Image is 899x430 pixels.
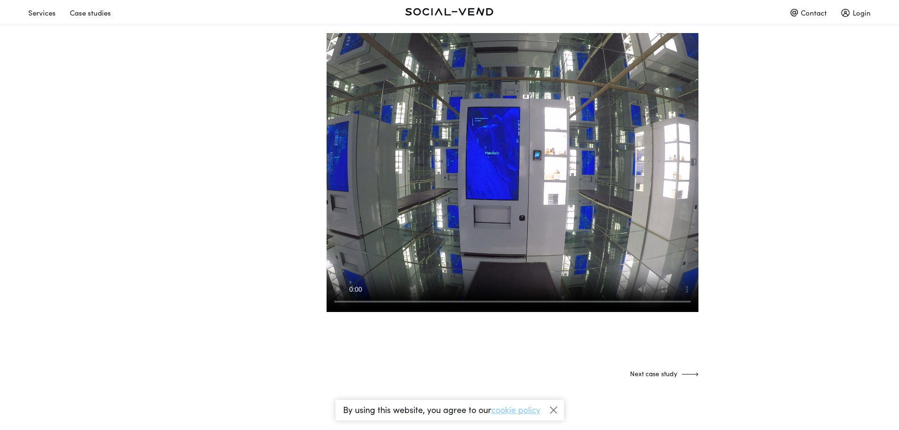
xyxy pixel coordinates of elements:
[70,4,111,21] div: Case studies
[28,4,56,21] div: Services
[491,404,540,415] a: cookie policy
[841,4,871,21] div: Login
[70,4,125,14] a: Case studies
[790,4,827,21] div: Contact
[343,405,540,414] p: By using this website, you agree to our
[327,370,698,379] a: Next case study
